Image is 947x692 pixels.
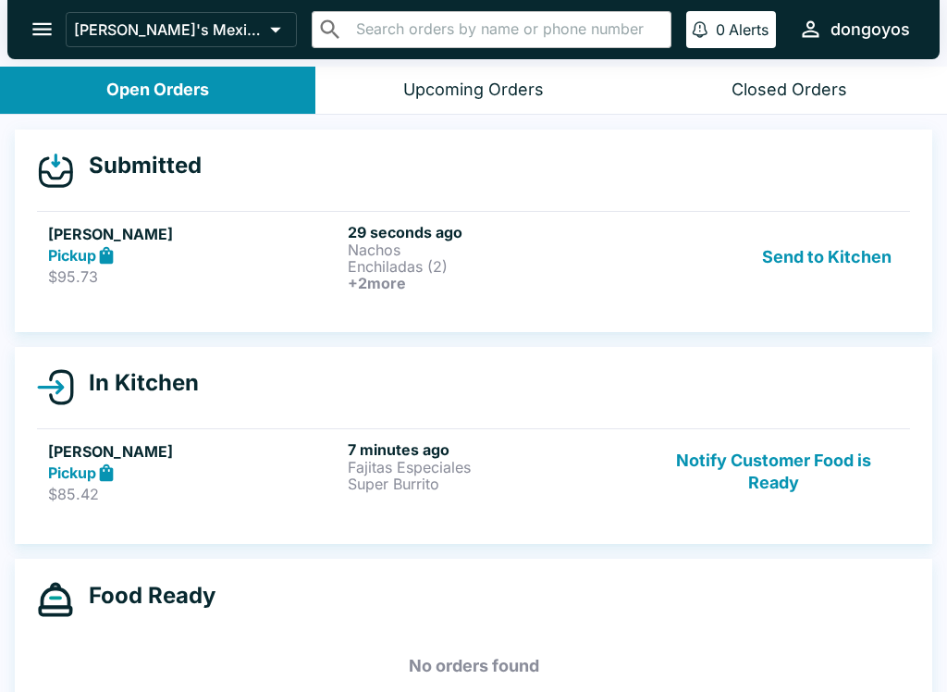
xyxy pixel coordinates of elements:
h5: [PERSON_NAME] [48,440,340,463]
div: Closed Orders [732,80,847,101]
p: $95.73 [48,267,340,286]
p: Nachos [348,241,640,258]
p: Enchiladas (2) [348,258,640,275]
h6: 29 seconds ago [348,223,640,241]
p: Alerts [729,20,769,39]
button: Notify Customer Food is Ready [648,440,899,504]
strong: Pickup [48,246,96,265]
button: open drawer [18,6,66,53]
button: Send to Kitchen [755,223,899,291]
h4: Food Ready [74,582,215,610]
h6: + 2 more [348,275,640,291]
p: $85.42 [48,485,340,503]
h6: 7 minutes ago [348,440,640,459]
div: Upcoming Orders [403,80,544,101]
strong: Pickup [48,463,96,482]
p: Fajitas Especiales [348,459,640,476]
div: Open Orders [106,80,209,101]
h5: [PERSON_NAME] [48,223,340,245]
button: [PERSON_NAME]'s Mexican Food [66,12,297,47]
a: [PERSON_NAME]Pickup$95.7329 seconds agoNachosEnchiladas (2)+2moreSend to Kitchen [37,211,910,303]
p: [PERSON_NAME]'s Mexican Food [74,20,263,39]
p: 0 [716,20,725,39]
a: [PERSON_NAME]Pickup$85.427 minutes agoFajitas EspecialesSuper BurritoNotify Customer Food is Ready [37,428,910,515]
input: Search orders by name or phone number [351,17,663,43]
button: dongoyos [791,9,917,49]
div: dongoyos [830,19,910,41]
h4: Submitted [74,152,202,179]
p: Super Burrito [348,476,640,492]
h4: In Kitchen [74,369,199,397]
